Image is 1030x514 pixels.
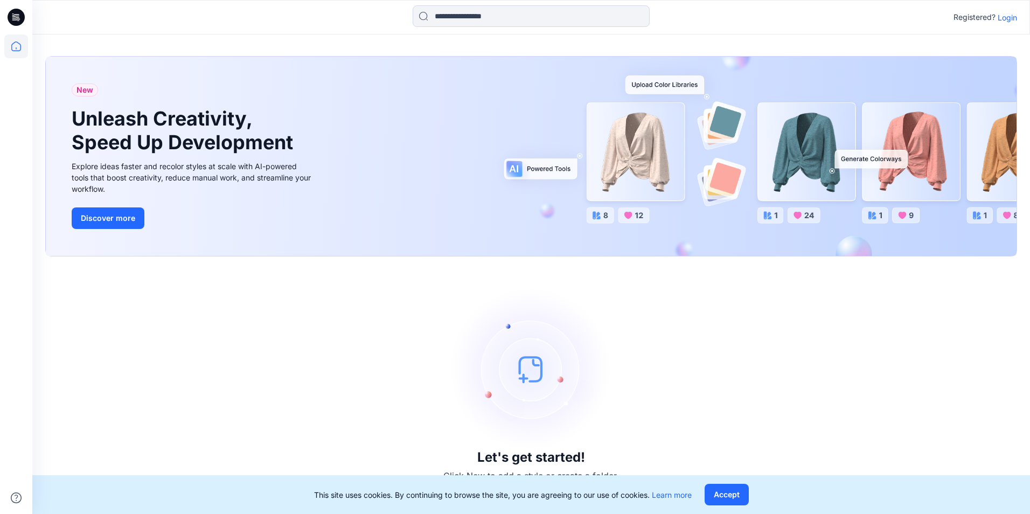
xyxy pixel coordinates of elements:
a: Discover more [72,207,314,229]
h1: Unleash Creativity, Speed Up Development [72,107,298,154]
div: Explore ideas faster and recolor styles at scale with AI-powered tools that boost creativity, red... [72,161,314,195]
span: New [76,84,93,96]
button: Accept [705,484,749,505]
p: Registered? [954,11,996,24]
img: empty-state-image.svg [450,288,612,450]
h3: Let's get started! [477,450,585,465]
button: Discover more [72,207,144,229]
p: This site uses cookies. By continuing to browse the site, you are agreeing to our use of cookies. [314,489,692,501]
p: Click New to add a style or create a folder. [443,469,619,482]
p: Login [998,12,1017,23]
a: Learn more [652,490,692,499]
